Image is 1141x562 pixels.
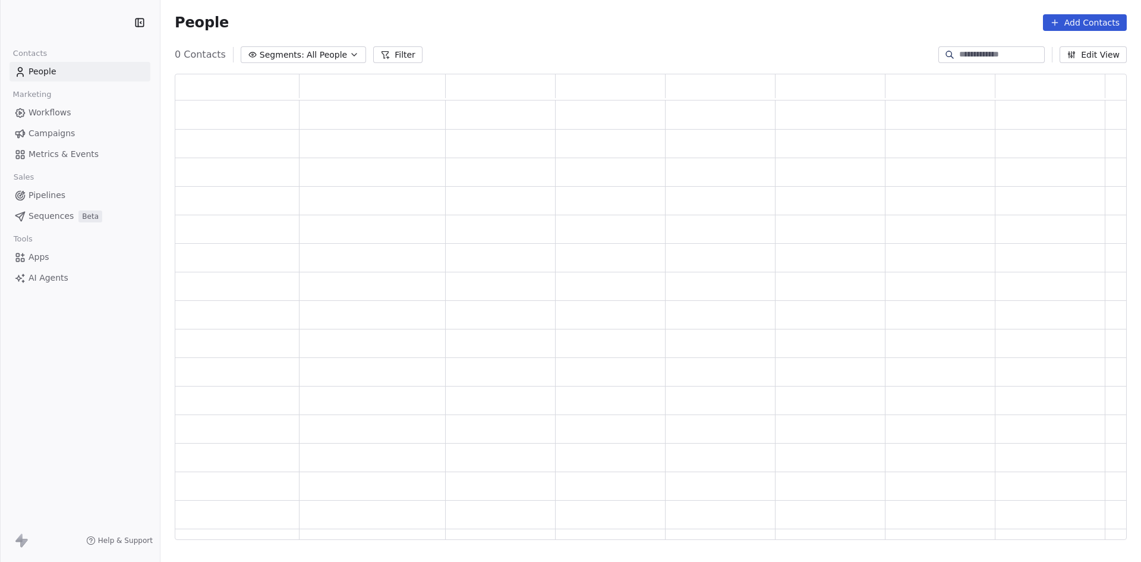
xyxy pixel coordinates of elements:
[1060,46,1127,63] button: Edit View
[10,206,150,226] a: SequencesBeta
[175,14,229,32] span: People
[29,189,65,202] span: Pipelines
[8,168,39,186] span: Sales
[8,45,52,62] span: Contacts
[10,268,150,288] a: AI Agents
[10,103,150,123] a: Workflows
[260,49,304,61] span: Segments:
[10,186,150,205] a: Pipelines
[307,49,347,61] span: All People
[8,230,37,248] span: Tools
[8,86,56,103] span: Marketing
[29,65,56,78] span: People
[86,536,153,545] a: Help & Support
[10,247,150,267] a: Apps
[29,106,71,119] span: Workflows
[29,272,68,284] span: AI Agents
[29,210,74,222] span: Sequences
[175,48,226,62] span: 0 Contacts
[29,127,75,140] span: Campaigns
[10,62,150,81] a: People
[1043,14,1127,31] button: Add Contacts
[98,536,153,545] span: Help & Support
[78,211,102,222] span: Beta
[29,251,49,263] span: Apps
[373,46,423,63] button: Filter
[10,145,150,164] a: Metrics & Events
[29,148,99,161] span: Metrics & Events
[10,124,150,143] a: Campaigns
